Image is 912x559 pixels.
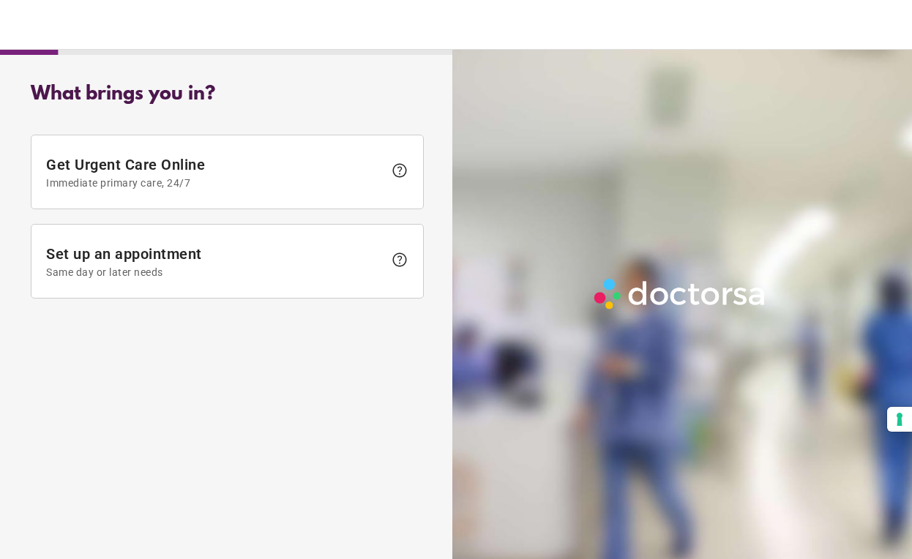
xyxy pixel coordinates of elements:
span: help [391,162,408,179]
img: Logo-Doctorsa-trans-White-partial-flat.png [589,274,771,315]
div: What brings you in? [31,83,424,105]
span: help [391,251,408,269]
span: Get Urgent Care Online [46,156,384,189]
span: Same day or later needs [46,266,384,278]
button: Your consent preferences for tracking technologies [887,407,912,432]
span: Immediate primary care, 24/7 [46,177,384,189]
span: Set up an appointment [46,245,384,278]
